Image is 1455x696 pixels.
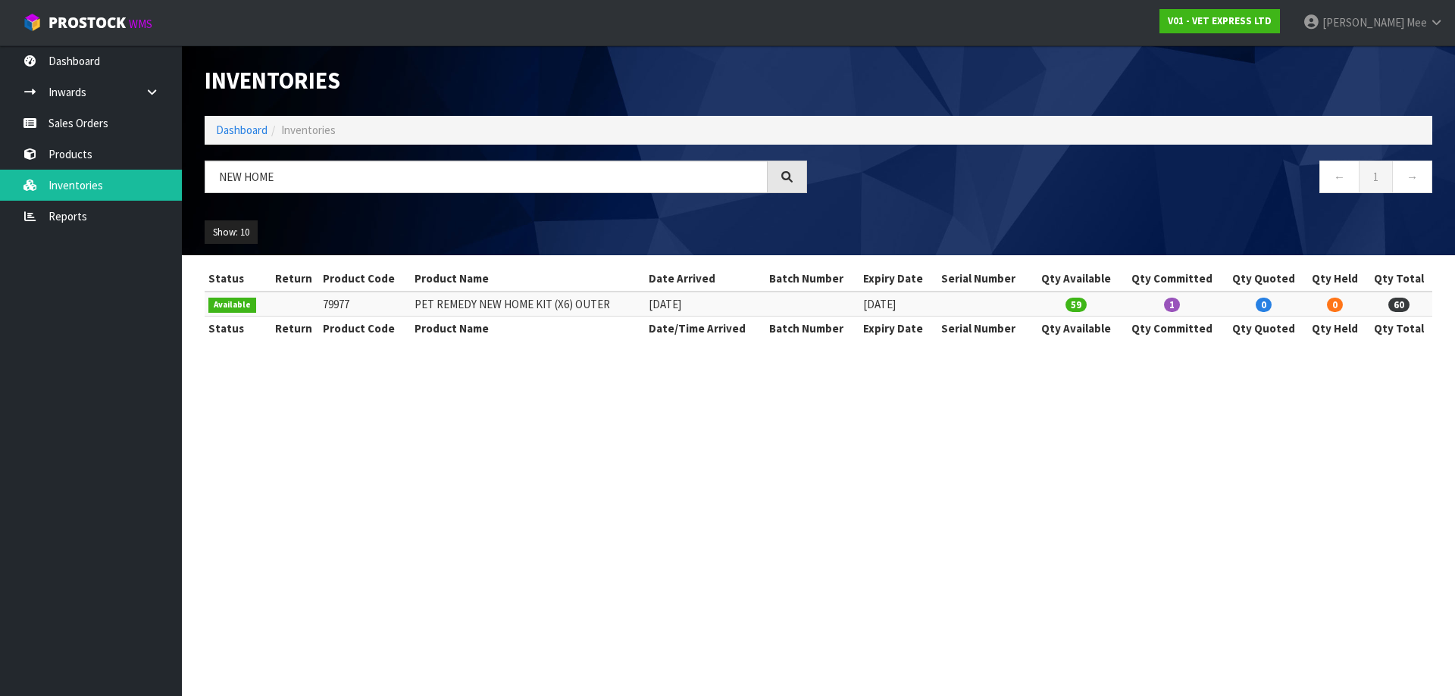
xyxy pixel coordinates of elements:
th: Qty Committed [1121,267,1223,291]
th: Product Code [319,317,411,341]
th: Serial Number [937,267,1031,291]
th: Qty Total [1366,317,1432,341]
th: Qty Available [1031,317,1120,341]
th: Return [268,267,320,291]
span: ProStock [48,13,126,33]
th: Batch Number [765,317,859,341]
th: Qty Held [1304,317,1366,341]
span: Available [208,298,256,313]
span: 1 [1164,298,1180,312]
img: cube-alt.png [23,13,42,32]
td: [DATE] [645,292,765,317]
td: PET REMEDY NEW HOME KIT (X6) OUTER [411,292,645,317]
th: Product Name [411,267,645,291]
span: Mee [1406,15,1427,30]
span: Inventories [281,123,336,137]
small: WMS [129,17,152,31]
th: Qty Total [1366,267,1432,291]
a: Dashboard [216,123,268,137]
th: Qty Available [1031,267,1120,291]
nav: Page navigation [830,161,1432,198]
span: 0 [1256,298,1272,312]
th: Product Name [411,317,645,341]
th: Status [205,267,268,291]
span: 60 [1388,298,1410,312]
th: Product Code [319,267,411,291]
a: → [1392,161,1432,193]
th: Batch Number [765,267,859,291]
strong: V01 - VET EXPRESS LTD [1168,14,1272,27]
th: Serial Number [937,317,1031,341]
th: Qty Quoted [1223,267,1304,291]
input: Search inventories [205,161,768,193]
th: Qty Held [1304,267,1366,291]
td: 79977 [319,292,411,317]
th: Qty Quoted [1223,317,1304,341]
span: [PERSON_NAME] [1322,15,1404,30]
button: Show: 10 [205,220,258,245]
th: Status [205,317,268,341]
a: 1 [1359,161,1393,193]
th: Expiry Date [859,267,937,291]
th: Return [268,317,320,341]
span: 59 [1065,298,1087,312]
th: Qty Committed [1121,317,1223,341]
h1: Inventories [205,68,807,93]
span: [DATE] [863,297,896,311]
a: ← [1319,161,1360,193]
th: Expiry Date [859,317,937,341]
th: Date Arrived [645,267,765,291]
th: Date/Time Arrived [645,317,765,341]
span: 0 [1327,298,1343,312]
